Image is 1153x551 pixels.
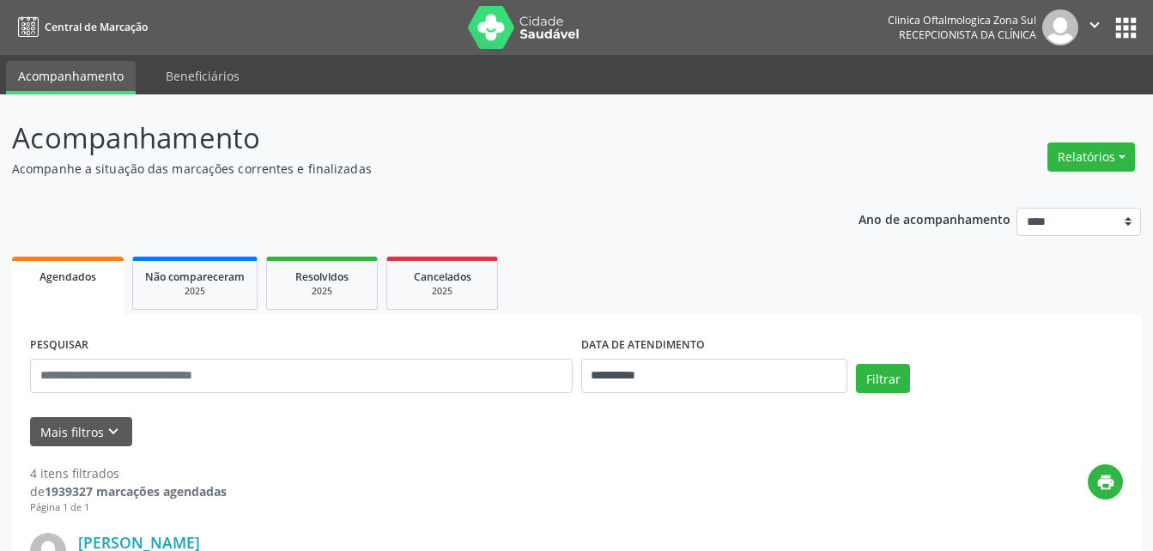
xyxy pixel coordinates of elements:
a: Beneficiários [154,61,252,91]
i: print [1096,473,1115,492]
a: Acompanhamento [6,61,136,94]
button:  [1078,9,1111,45]
button: print [1088,464,1123,500]
p: Acompanhe a situação das marcações correntes e finalizadas [12,160,803,178]
p: Ano de acompanhamento [859,208,1010,229]
span: Não compareceram [145,269,245,284]
label: DATA DE ATENDIMENTO [581,332,705,359]
strong: 1939327 marcações agendadas [45,483,227,500]
div: Página 1 de 1 [30,500,227,515]
div: de [30,482,227,500]
button: apps [1111,13,1141,43]
button: Filtrar [856,364,910,393]
div: 2025 [145,285,245,298]
div: 4 itens filtrados [30,464,227,482]
span: Resolvidos [295,269,349,284]
img: img [1042,9,1078,45]
span: Recepcionista da clínica [899,27,1036,42]
span: Central de Marcação [45,20,148,34]
button: Mais filtroskeyboard_arrow_down [30,417,132,447]
p: Acompanhamento [12,117,803,160]
i: keyboard_arrow_down [104,422,123,441]
label: PESQUISAR [30,332,88,359]
span: Agendados [39,269,96,284]
span: Cancelados [414,269,471,284]
button: Relatórios [1047,142,1135,172]
div: 2025 [279,285,365,298]
div: Clinica Oftalmologica Zona Sul [888,13,1036,27]
a: Central de Marcação [12,13,148,41]
i:  [1085,15,1104,34]
div: 2025 [399,285,485,298]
